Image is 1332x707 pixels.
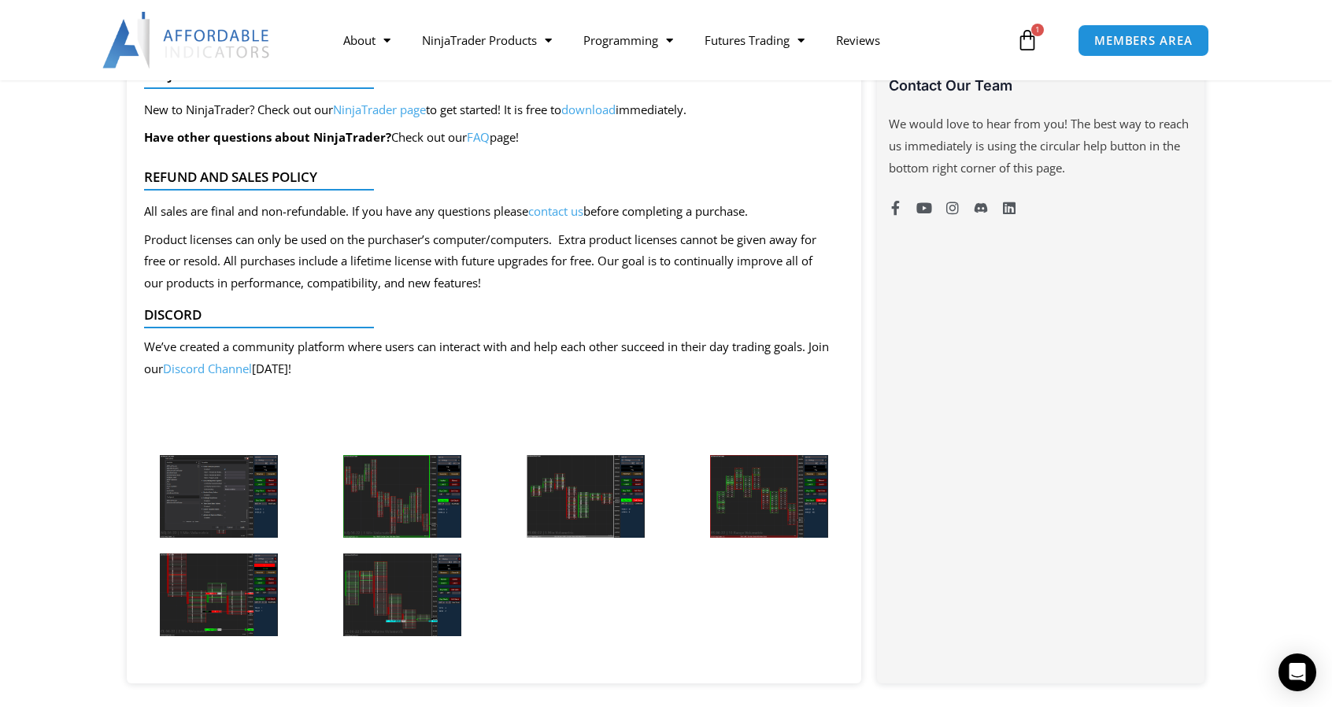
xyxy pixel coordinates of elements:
a: 1 [993,17,1062,63]
a: Futures Trading [689,22,820,58]
a: FAQ [467,129,490,145]
p: New to NinjaTrader? Check out our to get started! It is free to immediately. [144,99,686,121]
img: Order Flow Entry Orders - ES 5 Minute Volumetric | Affordable Indicators – NinjaTrader [527,455,645,538]
a: Programming [568,22,689,58]
a: Reviews [820,22,896,58]
b: Have other questions about NinjaTrader? [144,129,391,145]
a: Discord Channel [163,361,252,376]
img: Order Flow Entry Orders - NQ 1 Minute Volumetric (2) | Affordable Indicators – NinjaTrader [343,455,461,538]
h4: Discord [144,307,831,323]
span: Product licenses can only be used on the purchaser’s computer/computers. Extra product licenses c... [144,231,816,291]
span: We’ve created a community platform where users can interact with and help each other succeed in t... [144,339,829,376]
nav: Menu [327,22,1012,58]
p: We would love to hear from you! The best way to reach us immediately is using the circular help b... [889,113,1193,180]
h3: Contact Our Team [889,76,1193,94]
a: NinjaTrader page [333,102,426,117]
a: NinjaTrader Products [406,22,568,58]
span: 1 [1031,24,1044,36]
img: Order Flow Entry Orders - ES 10 Range Volumetric | Affordable Indicators – NinjaTrader [710,455,828,538]
a: download [561,102,616,117]
p: Check out our page! [144,127,686,149]
img: LogoAI | Affordable Indicators – NinjaTrader [102,12,272,68]
h4: Refund and Sales Policy [144,169,831,185]
div: Open Intercom Messenger [1278,653,1316,691]
a: contact us [528,203,583,219]
img: Order Flow Entry Orders - CL 5000 Volume Volumetric | Affordable Indicators – NinjaTrader [343,553,461,636]
span: All sales are final and non-refundable. If you have any questions please [144,203,528,219]
span: before completing a purchase. [583,203,748,219]
span: MEMBERS AREA [1094,35,1193,46]
a: MEMBERS AREA [1078,24,1209,57]
a: About [327,22,406,58]
img: Order Flow Entry Orders NQ 1 MinuteOrder Flow Entry Orders - NQ 1 Minute Volumetric | Affordable ... [160,455,278,538]
img: Order Flow Entry Orders - CL 2 Minute Volumetric | Affordable Indicators – NinjaTrader [160,553,278,636]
